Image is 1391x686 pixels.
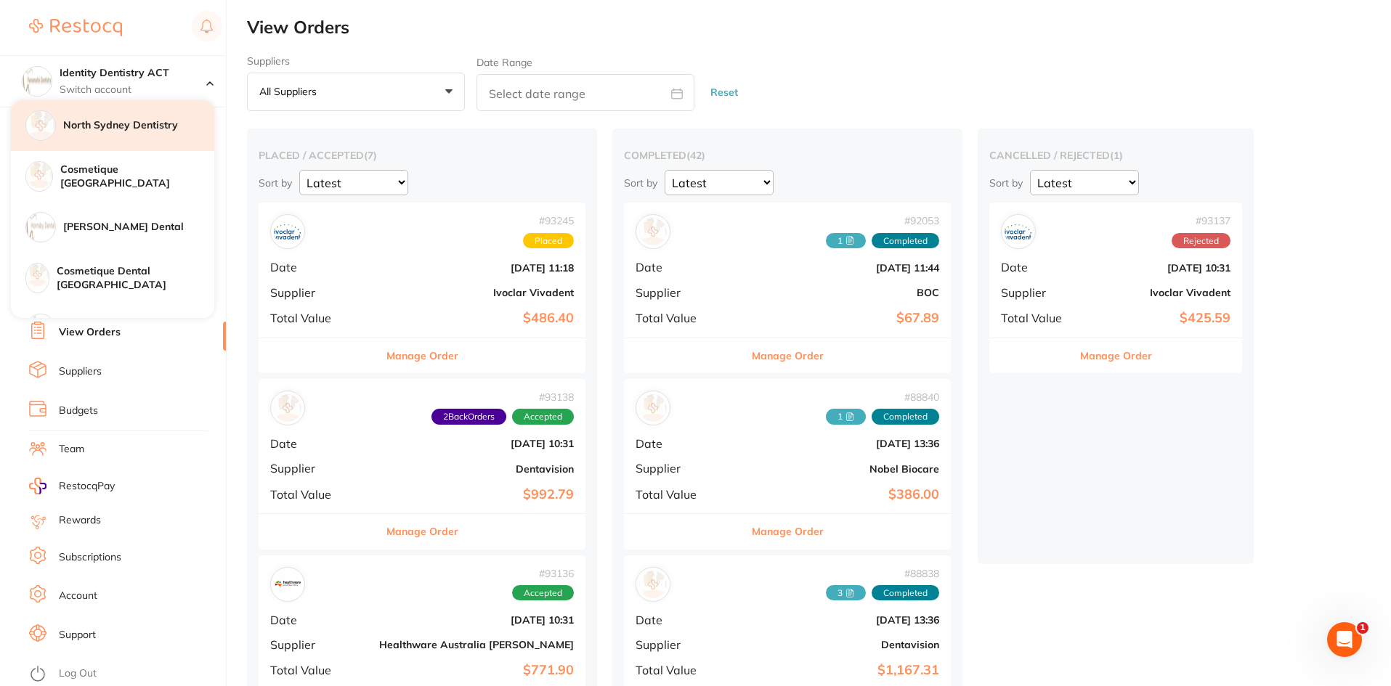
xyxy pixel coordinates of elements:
[745,438,939,449] b: [DATE] 13:36
[745,311,939,326] b: $67.89
[636,437,733,450] span: Date
[745,287,939,298] b: BOC
[745,487,939,502] b: $386.00
[636,311,733,324] span: Total Value
[26,264,49,286] img: Cosmetique Dental Bondi Junction
[523,233,574,249] span: Placed
[1327,622,1362,657] iframe: Intercom live chat
[379,639,574,650] b: Healthware Australia [PERSON_NAME]
[636,462,733,475] span: Supplier
[872,233,939,249] span: Completed
[379,262,574,274] b: [DATE] 11:18
[259,176,292,189] p: Sort by
[386,514,458,549] button: Manage Order
[636,261,733,274] span: Date
[386,338,458,373] button: Manage Order
[431,391,574,403] span: # 93138
[59,589,97,603] a: Account
[512,585,574,601] span: Accepted
[989,176,1023,189] p: Sort by
[872,585,939,601] span: Completed
[826,568,939,579] span: # 88838
[59,550,121,565] a: Subscriptions
[59,513,101,528] a: Rewards
[512,568,574,579] span: # 93136
[752,514,824,549] button: Manage Order
[1085,262,1230,274] b: [DATE] 10:31
[379,287,574,298] b: Ivoclar Vivadent
[63,118,214,133] h4: North Sydney Dentistry
[826,409,866,425] span: Received
[639,571,667,598] img: Dentavision
[636,286,733,299] span: Supplier
[745,614,939,626] b: [DATE] 13:36
[259,203,585,373] div: Ivoclar Vivadent#93245PlacedDate[DATE] 11:18SupplierIvoclar VivadentTotal Value$486.40Manage Order
[59,479,115,494] span: RestocqPay
[379,614,574,626] b: [DATE] 10:31
[745,663,939,678] b: $1,167.31
[1172,233,1230,249] span: Rejected
[752,338,824,373] button: Manage Order
[247,17,1391,38] h2: View Orders
[745,463,939,475] b: Nobel Biocare
[624,176,657,189] p: Sort by
[270,488,368,501] span: Total Value
[29,663,222,686] button: Log Out
[270,311,368,324] span: Total Value
[379,663,574,678] b: $771.90
[23,67,52,96] img: Identity Dentistry ACT
[639,218,667,245] img: BOC
[274,218,301,245] img: Ivoclar Vivadent
[745,639,939,650] b: Dentavision
[26,213,55,242] img: Hornsby Dental
[826,215,939,226] span: # 92053
[270,437,368,450] span: Date
[1001,286,1074,299] span: Supplier
[636,613,733,626] span: Date
[636,488,733,501] span: Total Value
[639,394,667,422] img: Nobel Biocare
[1001,311,1074,324] span: Total Value
[476,74,694,111] input: Select date range
[29,19,122,36] img: Restocq Logo
[706,73,742,112] button: Reset
[745,262,939,274] b: [DATE] 11:44
[379,438,574,449] b: [DATE] 10:31
[826,391,939,403] span: # 88840
[270,261,368,274] span: Date
[270,462,368,475] span: Supplier
[59,628,96,642] a: Support
[26,111,55,140] img: North Sydney Dentistry
[270,613,368,626] span: Date
[259,149,585,162] h2: placed / accepted ( 7 )
[636,663,733,677] span: Total Value
[247,73,465,112] button: All suppliers
[379,311,574,326] b: $486.40
[476,57,532,68] label: Date Range
[624,149,951,162] h2: completed ( 42 )
[247,55,465,67] label: Suppliers
[270,638,368,651] span: Supplier
[1172,215,1230,226] span: # 93137
[872,409,939,425] span: Completed
[59,404,98,418] a: Budgets
[270,663,368,677] span: Total Value
[512,409,574,425] span: Accepted
[59,666,97,681] a: Log Out
[826,585,866,601] span: Received
[26,314,55,343] img: Parramatta Dentistry
[274,394,301,422] img: Dentavision
[259,85,323,98] p: All suppliers
[60,66,206,81] h4: Identity Dentistry ACT
[1005,218,1032,245] img: Ivoclar Vivadent
[379,463,574,475] b: Dentavision
[523,215,574,226] span: # 93245
[26,162,52,188] img: Cosmetique Dental Mount Street
[29,478,115,494] a: RestocqPay
[60,163,214,191] h4: Cosmetique [GEOGRAPHIC_DATA]
[59,442,84,457] a: Team
[29,11,122,44] a: Restocq Logo
[1357,622,1368,634] span: 1
[274,571,301,598] img: Healthware Australia Ridley
[826,233,866,249] span: Received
